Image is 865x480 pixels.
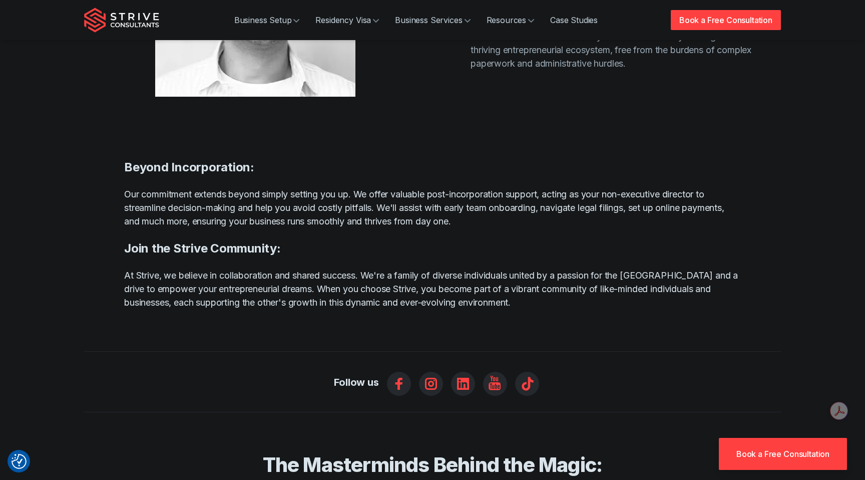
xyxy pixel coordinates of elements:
a: Case Studies [542,10,606,30]
img: Revisit consent button [12,454,27,469]
a: Instagram [419,372,443,396]
a: TikTok [515,372,539,396]
h4: Beyond Incorporation: [124,159,741,175]
li: Follow us [334,376,378,396]
h2: The Masterminds Behind the Magic: [112,452,753,477]
a: Business Setup [226,10,308,30]
img: Strive Consultants [84,8,159,33]
a: Business Services [387,10,478,30]
a: Resources [479,10,543,30]
a: Book a Free Consultation [671,10,781,30]
a: Linkedin [451,372,475,396]
a: Residency Visa [307,10,387,30]
button: Consent Preferences [12,454,27,469]
a: YouTube [483,372,507,396]
h4: Join the Strive Community: [124,240,741,257]
p: At Strive, we believe in collaboration and shared success. We're a family of diverse individuals ... [124,269,741,309]
a: Book a Free Consultation [719,438,847,470]
a: Facebook [387,372,411,396]
p: Our commitment extends beyond simply setting you up. We offer valuable post-incorporation support... [124,187,741,228]
p: It was this experience that birthed Strive. We envision a world where individuals and businesses ... [471,16,781,70]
